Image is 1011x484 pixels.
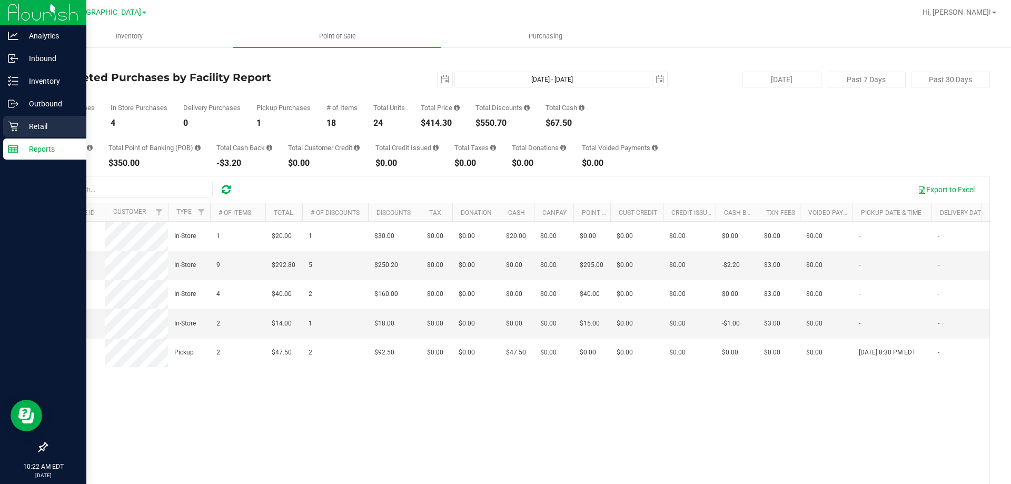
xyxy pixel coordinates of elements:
div: $550.70 [475,119,530,127]
span: $0.00 [540,231,557,241]
span: $0.00 [722,289,738,299]
a: Credit Issued [671,209,715,216]
span: $14.00 [272,319,292,329]
inline-svg: Reports [8,144,18,154]
span: 9 [216,260,220,270]
i: Sum of the successful, non-voided point-of-banking payment transactions, both via payment termina... [195,144,201,151]
span: $0.00 [459,319,475,329]
div: Total Voided Payments [582,144,658,151]
span: $0.00 [427,260,443,270]
p: Retail [18,120,82,133]
a: Donation [461,209,492,216]
p: 10:22 AM EDT [5,462,82,471]
span: 1 [309,231,312,241]
span: $0.00 [580,348,596,358]
div: 0 [183,119,241,127]
span: - [859,260,860,270]
span: Pickup [174,348,194,358]
span: $0.00 [540,260,557,270]
span: $0.00 [669,319,686,329]
inline-svg: Retail [8,121,18,132]
i: Sum of the successful, non-voided CanPay payment transactions for all purchases in the date range. [87,144,93,151]
div: Total Credit Issued [375,144,439,151]
div: Total Cash Back [216,144,272,151]
p: Inbound [18,52,82,65]
i: Sum of the successful, non-voided payments using account credit for all purchases in the date range. [354,144,360,151]
span: $0.00 [722,348,738,358]
span: $30.00 [374,231,394,241]
span: $40.00 [580,289,600,299]
a: Cash [508,209,525,216]
span: -$1.00 [722,319,740,329]
span: $0.00 [427,231,443,241]
span: $292.80 [272,260,295,270]
span: - [859,289,860,299]
span: $0.00 [427,319,443,329]
div: Total Units [373,104,405,111]
a: # of Items [219,209,251,216]
i: Sum of all account credit issued for all refunds from returned purchases in the date range. [433,144,439,151]
span: $0.00 [806,289,822,299]
i: Sum of the total taxes for all purchases in the date range. [490,144,496,151]
span: $0.00 [722,231,738,241]
inline-svg: Analytics [8,31,18,41]
span: $0.00 [506,260,522,270]
span: $20.00 [506,231,526,241]
span: $0.00 [617,231,633,241]
button: Past 30 Days [911,72,990,87]
span: - [938,260,939,270]
span: $0.00 [580,231,596,241]
a: Pickup Date & Time [861,209,921,216]
a: Filter [151,203,168,221]
span: $20.00 [272,231,292,241]
span: $0.00 [506,289,522,299]
div: 4 [111,119,167,127]
span: $0.00 [617,289,633,299]
iframe: Resource center [11,400,42,431]
a: Type [176,208,192,215]
span: 2 [309,348,312,358]
span: $0.00 [459,289,475,299]
span: $0.00 [669,231,686,241]
span: $0.00 [806,319,822,329]
span: - [938,231,939,241]
a: Delivery Date [940,209,985,216]
a: Purchasing [441,25,649,47]
div: 1 [256,119,311,127]
a: Point of Banking (POB) [582,209,657,216]
div: Total Taxes [454,144,496,151]
span: $0.00 [617,260,633,270]
span: $3.00 [764,319,780,329]
a: Discounts [376,209,411,216]
span: $40.00 [272,289,292,299]
p: [DATE] [5,471,82,479]
h4: Completed Purchases by Facility Report [46,72,361,83]
span: 2 [309,289,312,299]
span: $15.00 [580,319,600,329]
span: Purchasing [514,32,577,41]
span: $0.00 [764,231,780,241]
span: $0.00 [764,348,780,358]
span: $0.00 [806,260,822,270]
span: In-Store [174,289,196,299]
span: $0.00 [617,319,633,329]
div: 24 [373,119,405,127]
p: Inventory [18,75,82,87]
i: Sum of all round-up-to-next-dollar total price adjustments for all purchases in the date range. [560,144,566,151]
span: $0.00 [459,348,475,358]
span: $0.00 [459,231,475,241]
a: Cust Credit [619,209,657,216]
button: [DATE] [742,72,821,87]
span: select [438,72,452,87]
span: Hi, [PERSON_NAME]! [923,8,991,16]
span: $47.50 [506,348,526,358]
p: Reports [18,143,82,155]
div: Total Point of Banking (POB) [108,144,201,151]
i: Sum of the cash-back amounts from rounded-up electronic payments for all purchases in the date ra... [266,144,272,151]
a: Total [274,209,293,216]
i: Sum of the total prices of all purchases in the date range. [454,104,460,111]
div: $67.50 [546,119,584,127]
span: $0.00 [506,319,522,329]
span: In-Store [174,231,196,241]
span: - [938,289,939,299]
